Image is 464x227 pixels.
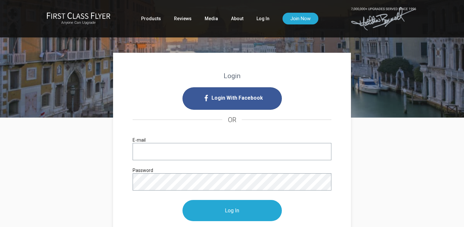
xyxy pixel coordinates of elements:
[133,167,153,174] label: Password
[47,21,110,25] small: Anyone Can Upgrade
[205,13,218,24] a: Media
[182,200,282,221] input: Log In
[283,13,318,24] a: Join Now
[224,72,240,80] strong: Login
[211,93,263,103] span: Login With Facebook
[133,136,146,144] label: E-mail
[174,13,192,24] a: Reviews
[256,13,269,24] a: Log In
[182,87,282,110] i: Login with Facebook
[231,13,243,24] a: About
[133,110,331,130] h4: OR
[141,13,161,24] a: Products
[47,12,110,19] img: First Class Flyer
[47,12,110,25] a: First Class FlyerAnyone Can Upgrade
